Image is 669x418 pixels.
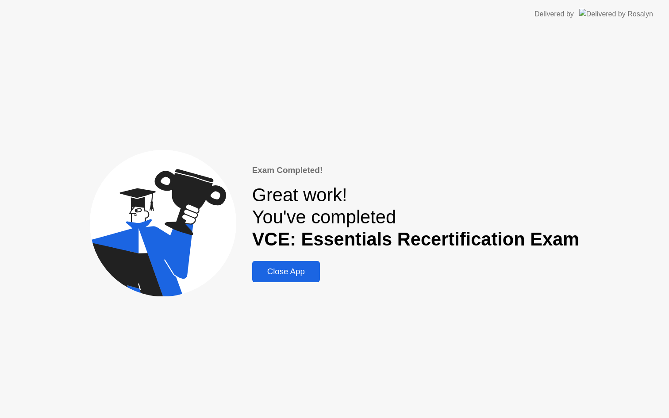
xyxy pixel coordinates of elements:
div: Great work! You've completed [252,184,579,250]
div: Close App [255,267,317,276]
b: VCE: Essentials Recertification Exam [252,229,579,249]
div: Delivered by [534,9,574,19]
button: Close App [252,261,320,282]
div: Exam Completed! [252,164,579,176]
img: Delivered by Rosalyn [579,9,653,19]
